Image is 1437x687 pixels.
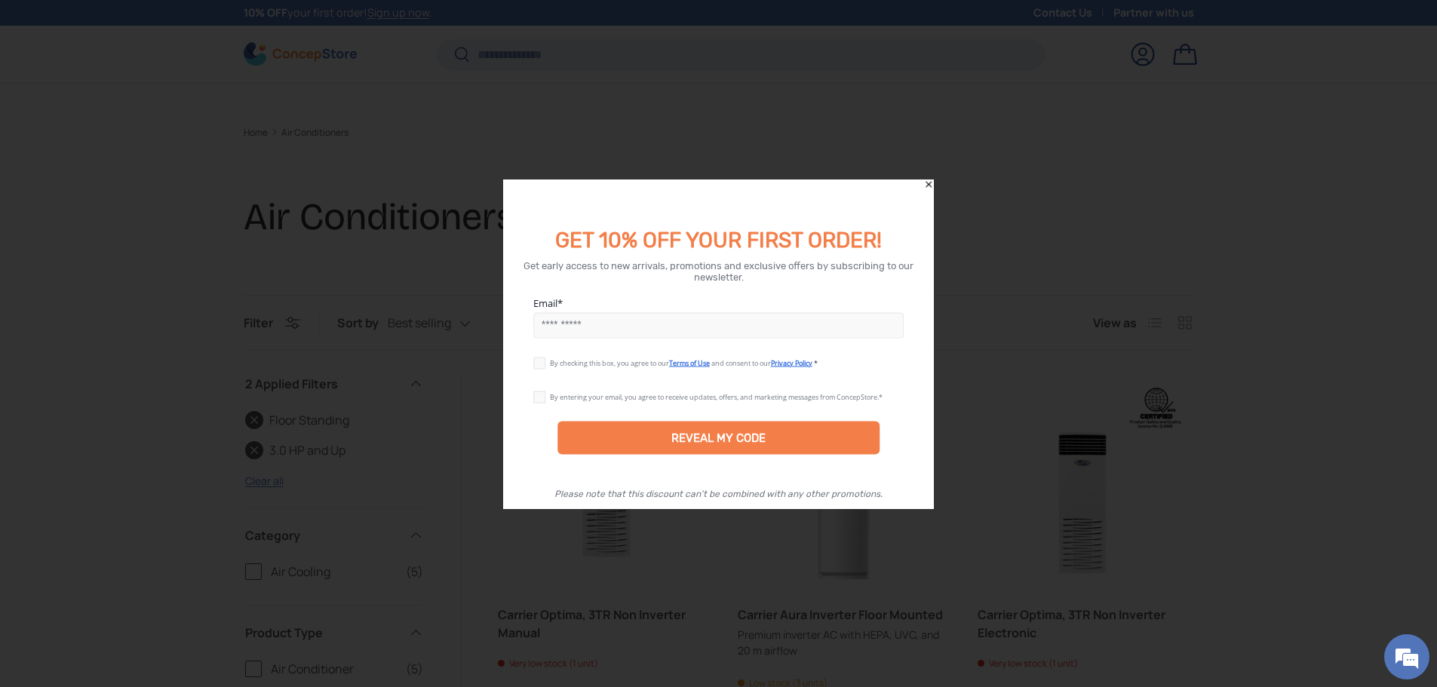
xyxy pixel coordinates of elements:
[555,227,882,252] span: GET 10% OFF YOUR FIRST ORDER!
[550,391,883,401] div: By entering your email, you agree to receive updates, offers, and marketing messages from ConcepS...
[521,259,917,282] div: Get early access to new arrivals, promotions and exclusive offers by subscribing to our newsletter.
[671,431,766,444] div: REVEAL MY CODE
[554,488,883,498] div: Please note that this discount can’t be combined with any other promotions.
[771,357,812,367] a: Privacy Policy
[550,357,669,367] span: By checking this box, you agree to our
[557,421,880,454] div: REVEAL MY CODE
[923,179,934,189] div: Close
[669,357,710,367] a: Terms of Use
[533,296,904,309] label: Email
[711,357,771,367] span: and consent to our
